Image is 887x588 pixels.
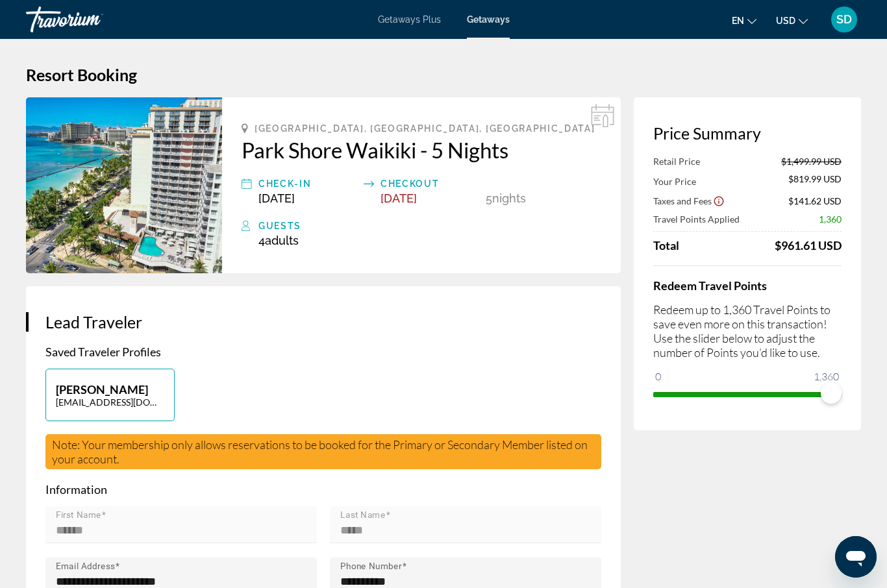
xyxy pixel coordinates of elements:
p: Redeem up to 1,360 Travel Points to save even more on this transaction! Use the slider below to a... [653,302,842,360]
span: Taxes and Fees [653,195,712,206]
span: 1,360 [819,214,842,225]
span: 5 [486,191,492,205]
span: $819.99 USD [788,173,842,188]
span: ngx-slider [821,383,842,404]
span: $141.62 USD [788,195,842,206]
a: Getaways [467,14,510,25]
span: Nights [492,191,526,205]
span: Retail Price [653,156,700,167]
h1: Resort Booking [26,65,861,84]
mat-label: First Name [56,510,101,521]
iframe: Button to launch messaging window [835,536,877,578]
span: en [732,16,744,26]
div: Guests [258,218,601,234]
p: Information [45,482,601,496]
span: Your Price [653,176,696,187]
span: 1,360 [812,369,841,384]
h3: Price Summary [653,123,842,143]
mat-label: Email Address [56,561,115,572]
button: Show Taxes and Fees breakdown [653,194,725,207]
div: Checkout [381,176,479,191]
div: Check-In [258,176,357,191]
span: USD [776,16,795,26]
p: [PERSON_NAME] [56,382,164,397]
h3: Lead Traveler [45,312,601,332]
span: SD [836,13,852,26]
p: [EMAIL_ADDRESS][DOMAIN_NAME] [56,397,164,408]
button: Change currency [776,11,808,30]
mat-label: Last Name [340,510,386,521]
span: [DATE] [258,191,295,205]
span: Travel Points Applied [653,214,740,225]
span: 0 [653,369,663,384]
div: $961.61 USD [775,238,842,252]
p: Saved Traveler Profiles [45,345,601,359]
a: Travorium [26,3,156,36]
a: Getaways Plus [378,14,441,25]
ngx-slider: ngx-slider [653,392,842,395]
span: 4 [258,234,299,247]
a: Park Shore Waikiki - 5 Nights [242,137,601,163]
button: Change language [732,11,756,30]
span: Note: Your membership only allows reservations to be booked for the Primary or Secondary Member l... [52,437,588,466]
span: [DATE] [381,191,417,205]
mat-label: Phone Number [340,561,402,572]
button: Show Taxes and Fees disclaimer [713,195,725,206]
h4: Redeem Travel Points [653,278,842,293]
button: User Menu [827,6,861,33]
span: [GEOGRAPHIC_DATA], [GEOGRAPHIC_DATA], [GEOGRAPHIC_DATA] [255,123,595,134]
span: $1,499.99 USD [781,156,842,167]
span: Adults [265,234,299,247]
button: [PERSON_NAME][EMAIL_ADDRESS][DOMAIN_NAME] [45,369,175,421]
span: Total [653,238,679,252]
